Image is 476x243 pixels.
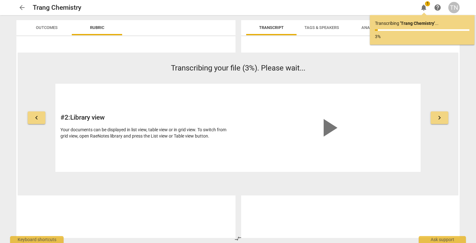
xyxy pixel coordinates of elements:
[436,114,443,121] span: keyboard_arrow_right
[375,20,469,27] p: Transcribing ...
[425,1,430,6] span: 1
[33,114,40,121] span: keyboard_arrow_left
[171,64,305,72] span: Transcribing your file (3%). Please wait...
[448,2,460,13] button: TN
[10,236,64,243] div: Keyboard shortcuts
[419,236,466,243] div: Ask support
[434,4,441,11] span: help
[314,113,344,143] span: play_arrow
[400,21,435,26] b: ' Trang Chemistry '
[420,4,428,11] span: notifications
[375,33,469,40] p: 3%
[259,25,284,30] span: Transcript
[33,4,81,12] h2: Trang Chemistry
[432,2,443,13] a: Help
[90,25,104,30] span: Rubric
[60,114,235,121] h2: # 2 : Library view
[418,2,429,13] button: Notifications
[60,127,235,139] div: Your documents can be displayed in list view, table view or in grid view. To switch from grid vie...
[234,235,242,242] span: compare_arrows
[18,4,26,11] span: arrow_back
[36,25,58,30] span: Outcomes
[361,25,383,30] span: Analytics
[304,25,339,30] span: Tags & Speakers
